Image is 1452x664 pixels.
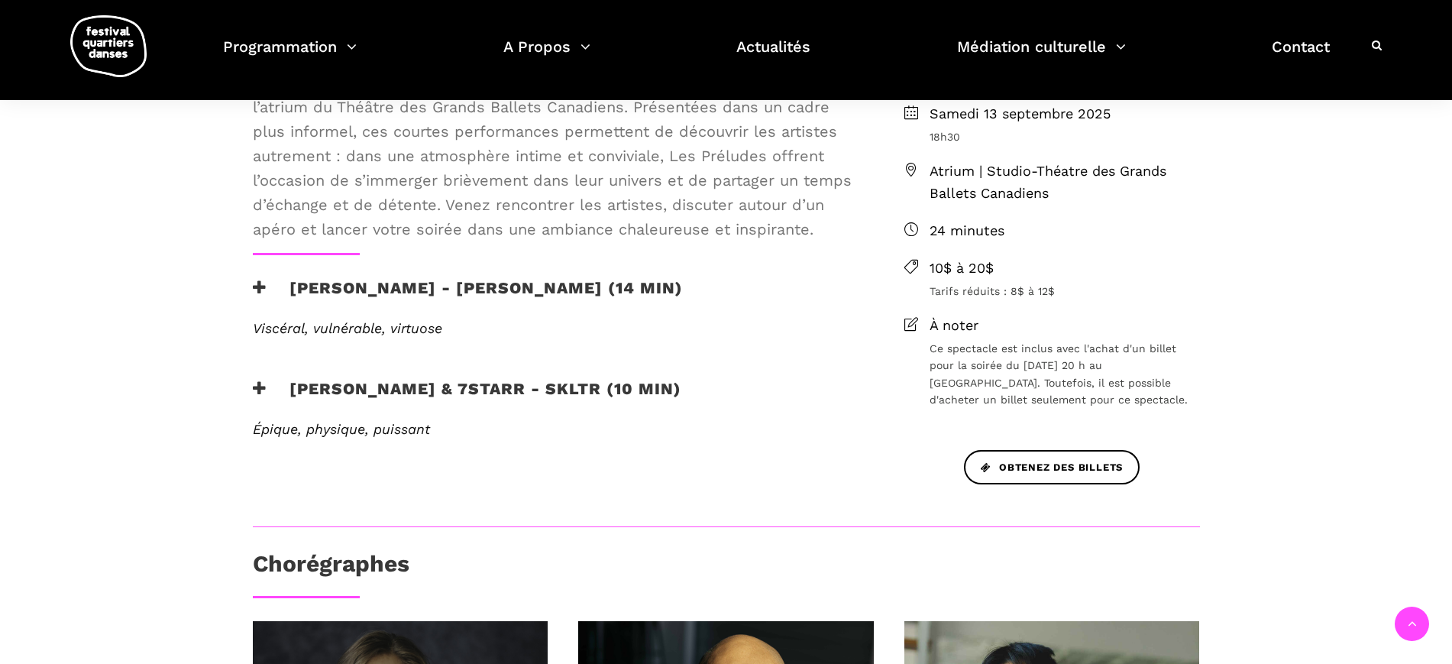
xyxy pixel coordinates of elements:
[930,283,1200,300] span: Tarifs réduits : 8$ à 12$
[253,278,683,316] h3: [PERSON_NAME] - [PERSON_NAME] (14 min)
[253,421,430,437] em: Épique, physique, puissant
[930,103,1200,125] span: Samedi 13 septembre 2025
[930,220,1200,242] span: 24 minutes
[930,160,1200,205] span: Atrium | Studio-Théatre des Grands Ballets Canadiens
[70,15,147,77] img: logo-fqd-med
[253,320,442,336] em: Viscéral, vulnérable, virtuose
[930,340,1200,409] span: Ce spectacle est inclus avec l'achat d'un billet pour la soirée du [DATE] 20 h au [GEOGRAPHIC_DAT...
[957,34,1126,79] a: Médiation culturelle
[930,128,1200,145] span: 18h30
[930,315,1200,337] span: À noter
[736,34,810,79] a: Actualités
[930,258,1200,280] span: 10$ à 20$
[253,379,681,417] h3: [PERSON_NAME] & 7starr - SKLTR (10 min)
[981,460,1123,476] span: Obtenez des billets
[253,550,409,588] h3: Chorégraphes
[223,34,357,79] a: Programmation
[964,450,1140,484] a: Obtenez des billets
[503,34,590,79] a: A Propos
[1272,34,1330,79] a: Contact
[253,70,855,241] span: Avant les spectacles en salle, le FQD vous propose un moment de danse dans l’atrium du Théâtre de...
